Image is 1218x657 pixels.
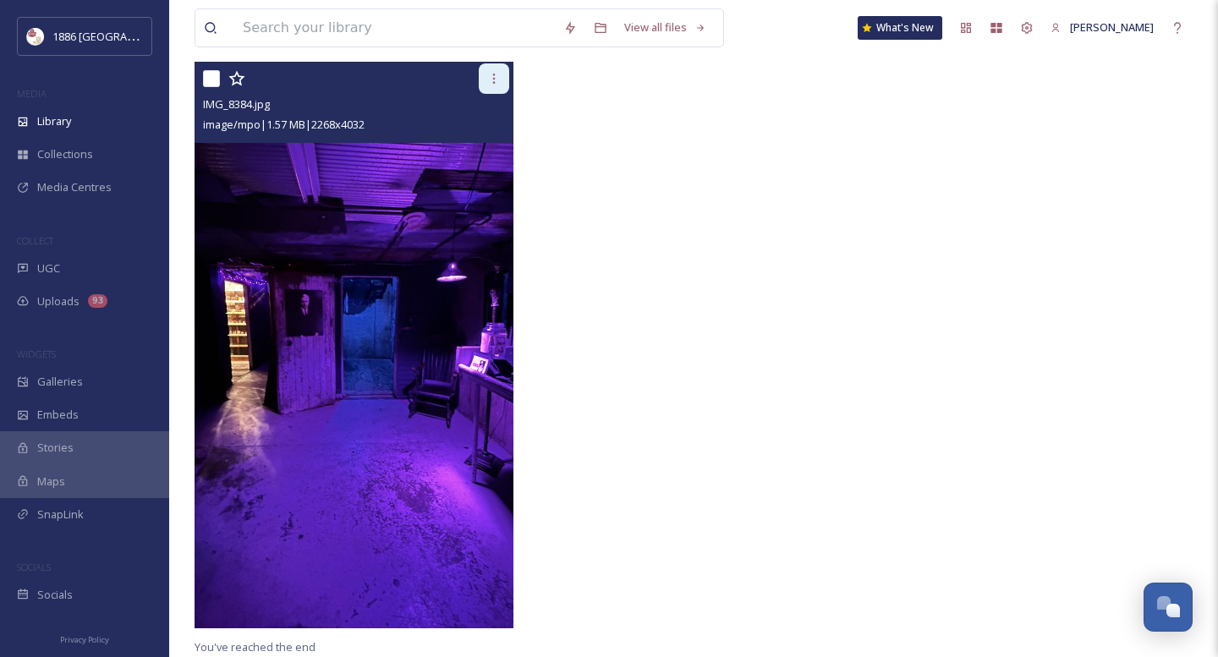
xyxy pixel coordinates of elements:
span: Stories [37,440,74,456]
img: IMG_8384.jpg [195,62,513,628]
span: Embeds [37,407,79,423]
a: Privacy Policy [60,628,109,649]
span: SOCIALS [17,561,51,573]
span: WIDGETS [17,348,56,360]
span: COLLECT [17,234,53,247]
span: Media Centres [37,179,112,195]
span: UGC [37,260,60,276]
div: 93 [88,294,107,308]
span: [PERSON_NAME] [1070,19,1154,35]
a: [PERSON_NAME] [1042,11,1162,44]
span: Galleries [37,374,83,390]
a: View all files [616,11,715,44]
span: Collections [37,146,93,162]
span: MEDIA [17,87,47,100]
a: What's New [858,16,942,40]
span: Socials [37,587,73,603]
span: Library [37,113,71,129]
span: Maps [37,474,65,490]
img: logos.png [27,28,44,45]
span: SnapLink [37,506,84,523]
span: 1886 [GEOGRAPHIC_DATA] [52,28,186,44]
span: Uploads [37,293,80,309]
button: Open Chat [1144,583,1193,632]
input: Search your library [234,9,555,47]
span: You've reached the end [195,639,315,654]
span: image/mpo | 1.57 MB | 2268 x 4032 [203,117,365,132]
span: IMG_8384.jpg [203,96,270,112]
span: Privacy Policy [60,634,109,645]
